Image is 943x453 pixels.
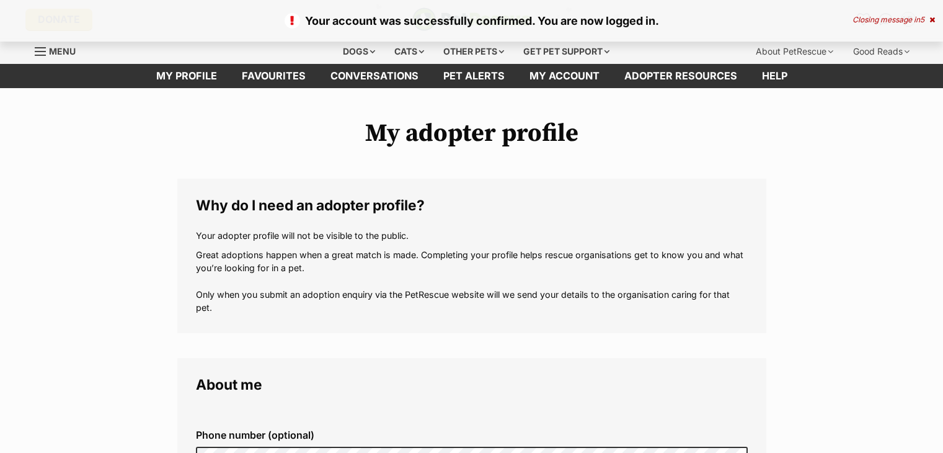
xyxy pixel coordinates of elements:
[435,39,513,64] div: Other pets
[612,64,750,88] a: Adopter resources
[229,64,318,88] a: Favourites
[196,377,748,393] legend: About me
[49,46,76,56] span: Menu
[334,39,384,64] div: Dogs
[747,39,842,64] div: About PetRescue
[196,429,748,441] label: Phone number (optional)
[318,64,431,88] a: conversations
[196,229,748,242] p: Your adopter profile will not be visible to the public.
[196,248,748,315] p: Great adoptions happen when a great match is made. Completing your profile helps rescue organisat...
[144,64,229,88] a: My profile
[515,39,618,64] div: Get pet support
[177,179,766,333] fieldset: Why do I need an adopter profile?
[177,119,766,148] h1: My adopter profile
[196,197,748,213] legend: Why do I need an adopter profile?
[844,39,918,64] div: Good Reads
[517,64,612,88] a: My account
[750,64,800,88] a: Help
[431,64,517,88] a: Pet alerts
[386,39,433,64] div: Cats
[35,39,84,61] a: Menu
